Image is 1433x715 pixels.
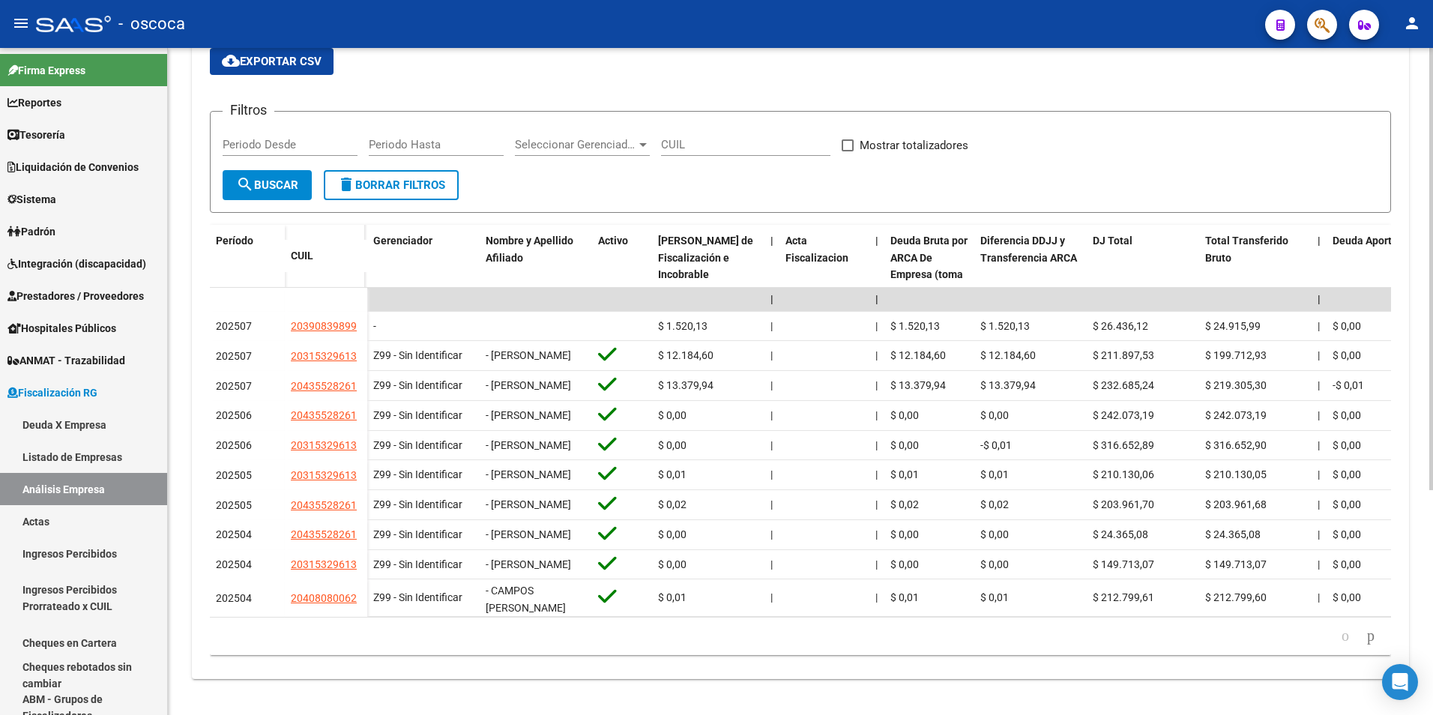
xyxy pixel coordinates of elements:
span: | [770,528,773,540]
span: $ 26.436,12 [1093,320,1148,332]
span: | [875,498,878,510]
span: Prestadores / Proveedores [7,288,144,304]
span: 202505 [216,499,252,511]
span: Tesorería [7,127,65,143]
button: Borrar Filtros [324,170,459,200]
span: | [1318,379,1320,391]
span: Nombre y Apellido Afiliado [486,235,573,264]
span: CUIL [291,250,313,262]
span: | [1318,409,1320,421]
datatable-header-cell: Diferencia DDJJ y Transferencia ARCA [974,225,1087,325]
span: $ 24.915,99 [1205,320,1261,332]
span: $ 242.073,19 [1205,409,1267,421]
span: | [1318,235,1321,247]
span: -$ 0,01 [980,439,1012,451]
span: | [875,235,878,247]
span: $ 0,00 [1333,558,1361,570]
span: - [PERSON_NAME] [486,349,571,361]
span: | [875,320,878,332]
span: Z99 - Sin Identificar [373,591,462,603]
span: | [875,591,878,603]
span: - oscoca [118,7,185,40]
span: Z99 - Sin Identificar [373,439,462,451]
span: $ 24.365,08 [1093,528,1148,540]
span: Mostrar totalizadores [860,136,968,154]
span: | [875,293,878,305]
span: $ 203.961,68 [1205,498,1267,510]
span: Buscar [236,178,298,192]
span: | [1318,498,1320,510]
span: $ 0,01 [980,468,1009,480]
span: $ 212.799,60 [1205,591,1267,603]
datatable-header-cell: | [1312,225,1327,325]
span: - [PERSON_NAME] [486,528,571,540]
datatable-header-cell: Período [210,225,285,288]
span: | [1318,320,1320,332]
span: $ 1.520,13 [658,320,708,332]
button: Buscar [223,170,312,200]
span: $ 211.897,53 [1093,349,1154,361]
span: | [770,409,773,421]
span: $ 0,02 [890,498,919,510]
span: - [PERSON_NAME] [486,379,571,391]
span: [PERSON_NAME] de Fiscalización e Incobrable [658,235,753,281]
span: - CAMPOS [PERSON_NAME] [486,585,566,614]
span: - [PERSON_NAME] [486,498,571,510]
span: Z99 - Sin Identificar [373,379,462,391]
span: $ 0,02 [658,498,687,510]
span: $ 0,00 [1333,409,1361,421]
span: $ 0,00 [890,528,919,540]
span: Z99 - Sin Identificar [373,409,462,421]
span: $ 212.799,61 [1093,591,1154,603]
span: $ 1.520,13 [890,320,940,332]
span: Z99 - Sin Identificar [373,468,462,480]
span: | [770,558,773,570]
span: | [770,591,773,603]
span: DJ Total [1093,235,1132,247]
span: $ 0,00 [890,439,919,451]
span: $ 0,00 [890,409,919,421]
span: Liquidación de Convenios [7,159,139,175]
mat-icon: delete [337,175,355,193]
span: $ 210.130,05 [1205,468,1267,480]
datatable-header-cell: Nombre y Apellido Afiliado [480,225,592,325]
datatable-header-cell: Acta Fiscalizacion [779,225,869,325]
span: $ 13.379,94 [890,379,946,391]
button: Exportar CSV [210,48,334,75]
span: Sistema [7,191,56,208]
span: $ 0,00 [980,558,1009,570]
mat-icon: cloud_download [222,52,240,70]
span: Padrón [7,223,55,240]
datatable-header-cell: Total Transferido Bruto [1199,225,1312,325]
span: $ 232.685,24 [1093,379,1154,391]
datatable-header-cell: | [869,225,884,325]
span: $ 12.184,60 [890,349,946,361]
span: 202505 [216,469,252,481]
span: 202504 [216,558,252,570]
span: | [1318,349,1320,361]
span: $ 219.305,30 [1205,379,1267,391]
span: ANMAT - Trazabilidad [7,352,125,369]
span: | [1318,558,1320,570]
span: $ 0,00 [1333,498,1361,510]
datatable-header-cell: Deuda Bruta por ARCA De Empresa (toma en cuenta todos los afiliados) [884,225,974,325]
span: Firma Express [7,62,85,79]
span: -$ 0,01 [1333,379,1364,391]
span: $ 203.961,70 [1093,498,1154,510]
span: - [PERSON_NAME] [486,409,571,421]
span: $ 149.713,07 [1205,558,1267,570]
datatable-header-cell: DJ Total [1087,225,1199,325]
h3: Filtros [223,100,274,121]
span: $ 24.365,08 [1205,528,1261,540]
span: Acta Fiscalizacion [785,235,848,264]
datatable-header-cell: Deuda Bruta Neto de Fiscalización e Incobrable [652,225,764,325]
span: | [875,558,878,570]
span: 20390839899 [291,320,357,332]
span: $ 0,00 [1333,591,1361,603]
span: $ 12.184,60 [658,349,714,361]
span: Seleccionar Gerenciador [515,138,636,151]
span: | [875,409,878,421]
span: 202507 [216,350,252,362]
span: $ 199.712,93 [1205,349,1267,361]
span: $ 0,00 [658,439,687,451]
